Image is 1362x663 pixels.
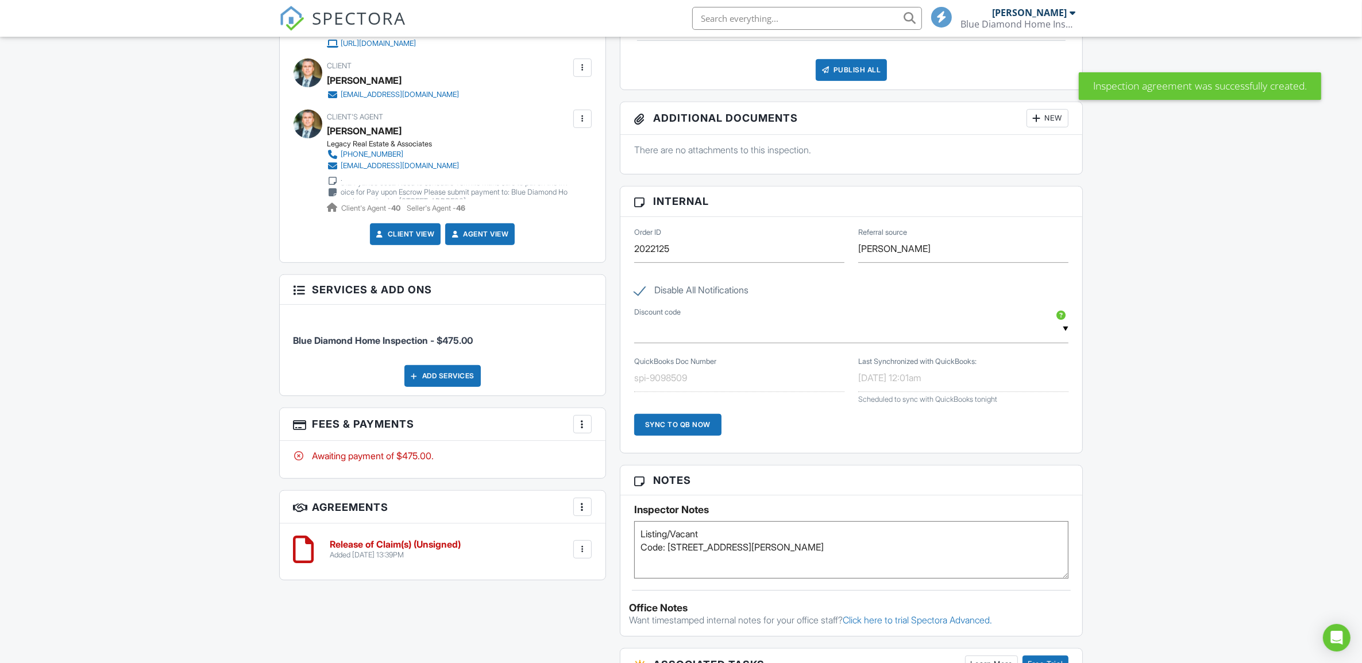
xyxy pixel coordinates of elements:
div: [URL][DOMAIN_NAME] [341,39,416,48]
a: [URL][DOMAIN_NAME] [327,38,460,49]
div: Legacy Real Estate & Associates [327,139,580,149]
div: New [1027,109,1068,127]
span: Client's Agent [327,113,384,121]
div: [PERSON_NAME] [327,72,402,89]
div: [EMAIL_ADDRESS][DOMAIN_NAME] [341,90,460,99]
input: Search everything... [692,7,922,30]
h3: Additional Documents [620,102,1083,135]
h3: Internal [620,187,1083,216]
span: Scheduled to sync with QuickBooks tonight [858,395,997,404]
span: SPECTORA [312,6,407,30]
img: The Best Home Inspection Software - Spectora [279,6,304,31]
div: Office Notes [629,602,1074,614]
div: Publish All [816,59,888,81]
a: SPECTORA [279,15,407,40]
div: Added [DATE] 13:39PM [330,550,461,560]
h3: Services & Add ons [280,275,605,305]
h3: Agreements [280,491,605,524]
strong: 46 [457,204,466,212]
li: Service: Blue Diamond Home Inspection [294,313,592,356]
span: Client's Agent - [342,204,403,212]
p: Want timestamped internal notes for your office staff? [629,614,1074,626]
div: [EMAIL_ADDRESS][DOMAIN_NAME] [341,161,460,170]
h3: Notes [620,466,1083,495]
h5: Inspector Notes [634,504,1069,515]
div: Sync to QB Now [634,414,721,436]
label: QuickBooks Doc Number [634,356,716,367]
div: Awaiting payment of $475.00. [294,449,592,462]
a: Click here to trial Spectora Advanced. [843,614,992,626]
textarea: Listing/Vacant Code: [STREET_ADDRESS][PERSON_NAME] [634,521,1069,579]
a: Agent View [449,228,508,240]
a: [PHONE_NUMBER] [327,149,570,160]
div: Open Intercom Messenger [1323,624,1351,652]
div: 8124 yahoo 5952 Need to schedule Termite Make sure to put on the Invoice for Pay upon Escrow Plea... [341,179,570,206]
span: Seller's Agent - [407,204,466,212]
a: [EMAIL_ADDRESS][DOMAIN_NAME] [327,89,460,100]
p: There are no attachments to this inspection. [634,144,1069,156]
label: Last Synchronized with QuickBooks: [858,356,977,367]
div: [PERSON_NAME] [993,7,1067,18]
div: [PHONE_NUMBER] [341,150,404,159]
h3: Fees & Payments [280,408,605,441]
div: Add Services [404,365,481,387]
label: Order ID [634,227,661,238]
div: Inspection agreement was successfully created. [1079,72,1321,100]
h6: Release of Claim(s) (Unsigned) [330,540,461,550]
span: Client [327,61,352,70]
a: Release of Claim(s) (Unsigned) Added [DATE] 13:39PM [330,540,461,560]
label: Disable All Notifications [634,285,748,299]
a: [EMAIL_ADDRESS][DOMAIN_NAME] [327,160,570,172]
a: [PERSON_NAME] [327,122,402,139]
strong: 40 [392,204,401,212]
div: Blue Diamond Home Inspection Inc. [961,18,1076,30]
a: Client View [374,228,435,240]
label: Discount code [634,307,681,317]
span: Blue Diamond Home Inspection - $475.00 [294,335,473,346]
label: Referral source [858,227,907,238]
div: . [341,174,343,183]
